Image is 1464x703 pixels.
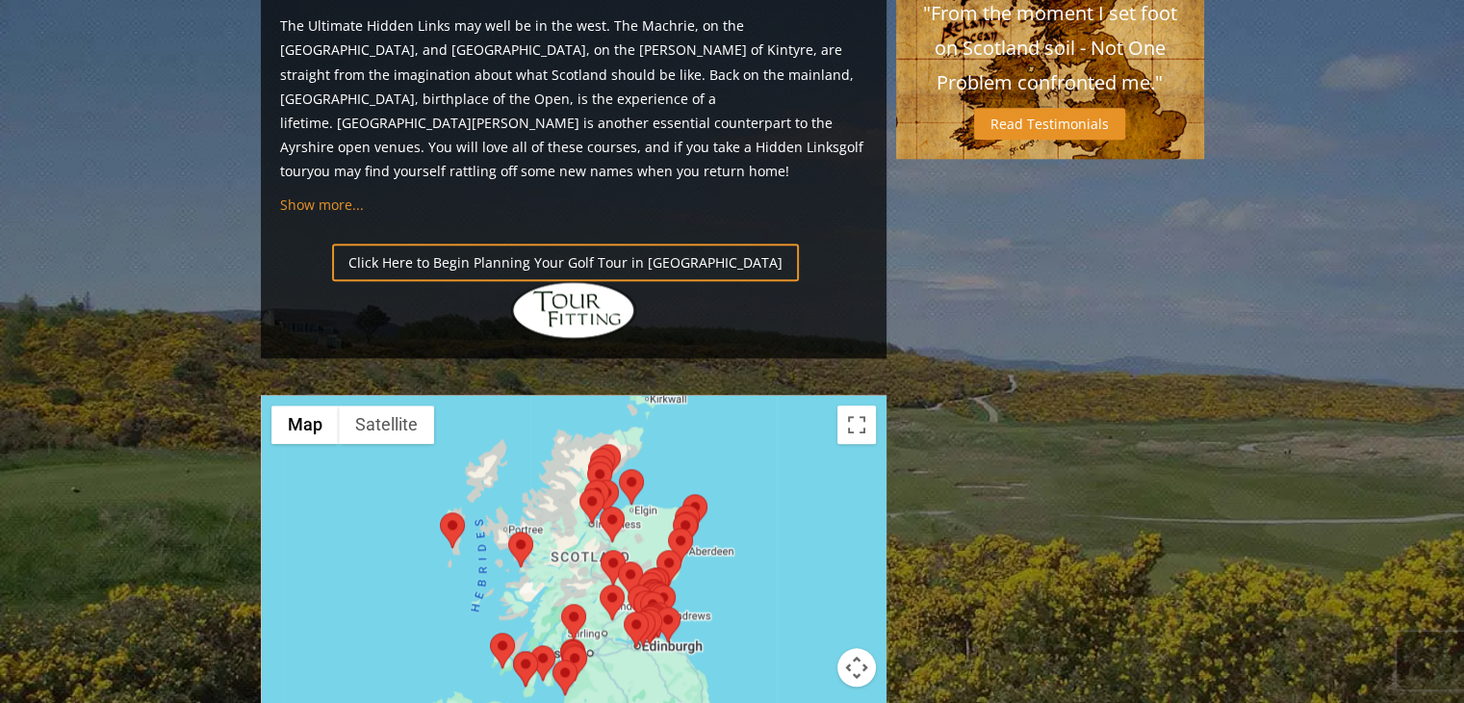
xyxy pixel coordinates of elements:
[974,108,1125,140] a: Read Testimonials
[271,405,339,444] button: Show street map
[280,195,364,214] a: Show more...
[332,244,799,281] a: Click Here to Begin Planning Your Golf Tour in [GEOGRAPHIC_DATA]
[280,138,863,180] a: golf tour
[280,13,867,183] p: The Ultimate Hidden Links may well be in the west. The Machrie, on the [GEOGRAPHIC_DATA], and [GE...
[837,648,876,687] button: Map camera controls
[511,281,636,339] img: Hidden Links
[339,405,434,444] button: Show satellite imagery
[837,405,876,444] button: Toggle fullscreen view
